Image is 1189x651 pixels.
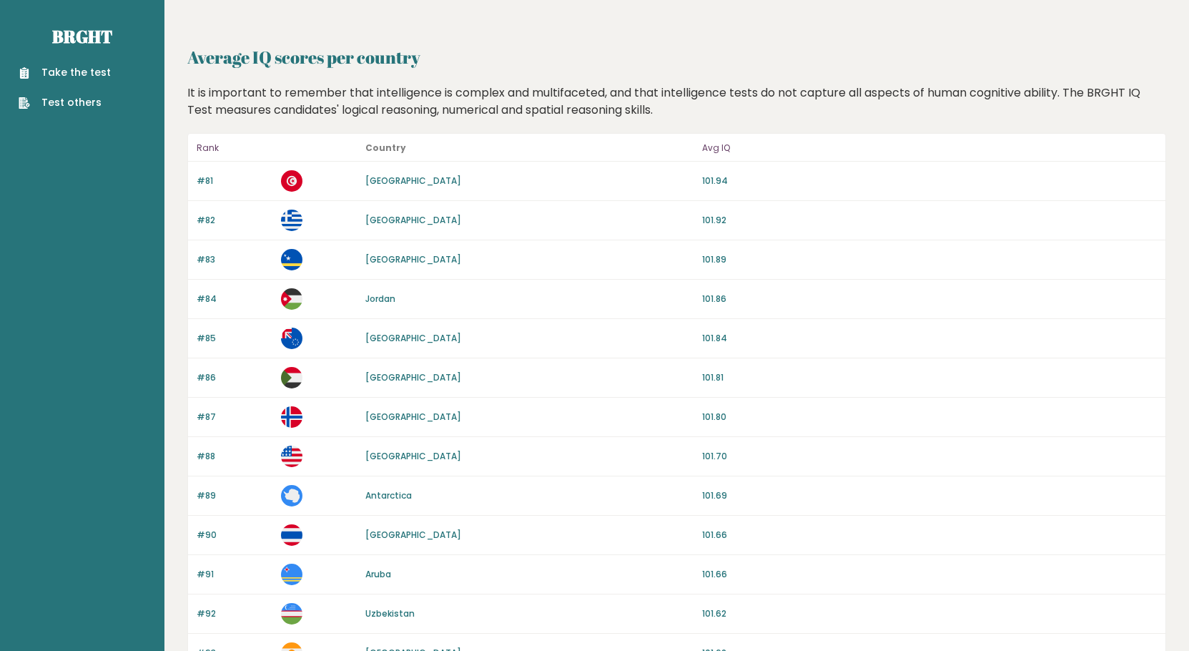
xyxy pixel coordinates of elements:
div: It is important to remember that intelligence is complex and multifaceted, and that intelligence ... [182,84,1172,119]
p: #91 [197,568,272,581]
img: cw.svg [281,249,302,270]
img: uz.svg [281,603,302,625]
img: us.svg [281,446,302,467]
a: Brght [52,25,112,48]
p: 101.69 [702,489,1157,502]
p: 101.66 [702,529,1157,542]
p: #82 [197,214,272,227]
img: aq.svg [281,485,302,506]
p: #89 [197,489,272,502]
a: Aruba [365,568,391,580]
a: [GEOGRAPHIC_DATA] [365,332,461,344]
p: #85 [197,332,272,345]
h2: Average IQ scores per country [187,44,1166,70]
a: [GEOGRAPHIC_DATA] [365,253,461,265]
a: [GEOGRAPHIC_DATA] [365,450,461,462]
img: ck.svg [281,328,302,349]
img: jo.svg [281,288,302,310]
a: [GEOGRAPHIC_DATA] [365,175,461,187]
p: 101.94 [702,175,1157,187]
p: 101.89 [702,253,1157,266]
p: #88 [197,450,272,463]
p: Avg IQ [702,139,1157,157]
p: 101.62 [702,607,1157,620]
p: 101.92 [702,214,1157,227]
a: Jordan [365,293,395,305]
p: 101.86 [702,293,1157,305]
p: #81 [197,175,272,187]
img: tn.svg [281,170,302,192]
b: Country [365,142,406,154]
p: 101.80 [702,411,1157,424]
a: [GEOGRAPHIC_DATA] [365,371,461,383]
p: #90 [197,529,272,542]
a: Test others [19,95,111,110]
a: Uzbekistan [365,607,415,620]
p: #87 [197,411,272,424]
a: [GEOGRAPHIC_DATA] [365,529,461,541]
p: #83 [197,253,272,266]
img: th.svg [281,524,302,546]
img: sd.svg [281,367,302,388]
p: 101.81 [702,371,1157,384]
p: 101.84 [702,332,1157,345]
p: #92 [197,607,272,620]
p: 101.66 [702,568,1157,581]
a: [GEOGRAPHIC_DATA] [365,411,461,423]
p: #84 [197,293,272,305]
a: Take the test [19,65,111,80]
p: #86 [197,371,272,384]
p: Rank [197,139,272,157]
p: 101.70 [702,450,1157,463]
img: bv.svg [281,406,302,428]
a: [GEOGRAPHIC_DATA] [365,214,461,226]
img: gr.svg [281,210,302,231]
img: aw.svg [281,564,302,585]
a: Antarctica [365,489,412,501]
